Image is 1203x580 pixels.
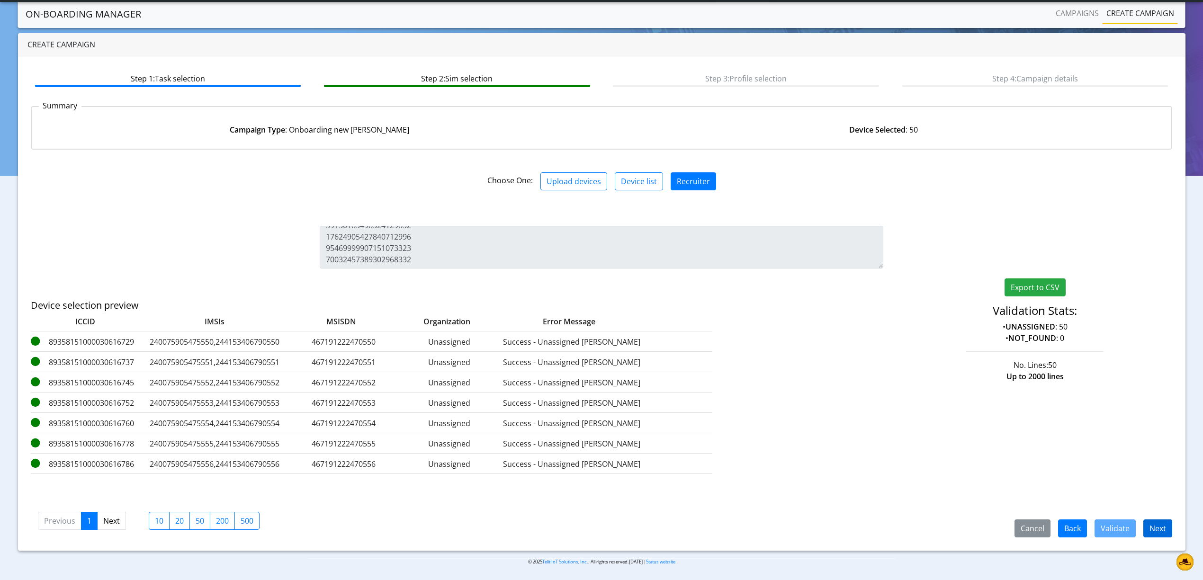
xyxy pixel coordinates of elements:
[144,336,286,348] label: 240075905475550,244153406790550
[289,336,398,348] label: 467191222470550
[898,304,1172,318] h4: Validation Stats:
[289,377,398,388] label: 467191222470552
[230,125,285,135] strong: Campaign Type
[646,559,675,565] a: Status website
[308,558,895,565] p: © 2025 . All rights reserved.[DATE] |
[540,172,607,190] button: Upload devices
[234,512,260,530] label: 500
[144,397,286,409] label: 240075905475553,244153406790553
[898,332,1172,344] p: • : 0
[210,512,235,530] label: 200
[501,397,643,409] label: Success - Unassigned [PERSON_NAME]
[482,316,624,327] label: Error Message
[289,397,398,409] label: 467191222470553
[402,418,497,429] label: Unassigned
[289,458,398,470] label: 467191222470556
[289,438,398,449] label: 467191222470555
[501,336,643,348] label: Success - Unassigned [PERSON_NAME]
[31,458,140,470] label: 89358151000030616786
[501,438,643,449] label: Success - Unassigned [PERSON_NAME]
[189,512,210,530] label: 50
[31,336,140,348] label: 89358151000030616729
[37,124,601,135] div: : Onboarding new [PERSON_NAME]
[144,377,286,388] label: 240075905475552,244153406790552
[890,359,1179,371] div: No. Lines:
[1008,333,1056,343] strong: NOT_FOUND
[542,559,588,565] a: Telit IoT Solutions, Inc.
[671,172,716,190] button: Recruiter
[402,397,497,409] label: Unassigned
[898,321,1172,332] p: • : 50
[501,357,643,368] label: Success - Unassigned [PERSON_NAME]
[289,418,398,429] label: 467191222470554
[890,371,1179,382] div: Up to 2000 lines
[402,438,497,449] label: Unassigned
[1005,321,1055,332] strong: UNASSIGNED
[487,175,533,186] span: Choose One:
[31,418,140,429] label: 89358151000030616760
[383,316,478,327] label: Organization
[501,377,643,388] label: Success - Unassigned [PERSON_NAME]
[402,357,497,368] label: Unassigned
[144,438,286,449] label: 240075905475555,244153406790555
[501,458,643,470] label: Success - Unassigned [PERSON_NAME]
[81,512,98,530] a: 1
[1095,519,1136,537] button: Validate
[849,125,906,135] strong: Device Selected
[289,357,398,368] label: 467191222470551
[1048,360,1057,370] span: 50
[1058,519,1087,537] button: Back
[1143,519,1172,537] button: Next
[97,512,126,530] a: Next
[324,69,590,87] btn: Step 2: Sim selection
[149,512,170,530] label: 10
[31,397,140,409] label: 89358151000030616752
[402,377,497,388] label: Unassigned
[169,512,190,530] label: 20
[144,458,286,470] label: 240075905475556,244153406790556
[144,316,286,327] label: IMSIs
[35,69,301,87] btn: Step 1: Task selection
[26,5,141,24] a: On-Boarding Manager
[31,438,140,449] label: 89358151000030616778
[402,458,497,470] label: Unassigned
[289,316,379,327] label: MSISDN
[31,300,792,311] h5: Device selection preview
[615,172,663,190] button: Device list
[144,357,286,368] label: 240075905475551,244153406790551
[501,418,643,429] label: Success - Unassigned [PERSON_NAME]
[1103,4,1178,23] a: Create campaign
[39,100,81,111] p: Summary
[601,124,1166,135] div: : 50
[31,377,140,388] label: 89358151000030616745
[902,69,1168,87] btn: Step 4: Campaign details
[144,418,286,429] label: 240075905475554,244153406790554
[31,357,140,368] label: 89358151000030616737
[31,316,140,327] label: ICCID
[1005,278,1066,296] button: Export to CSV
[613,69,879,87] btn: Step 3: Profile selection
[402,336,497,348] label: Unassigned
[18,33,1185,56] div: Create campaign
[1052,4,1103,23] a: Campaigns
[1014,519,1050,537] button: Cancel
